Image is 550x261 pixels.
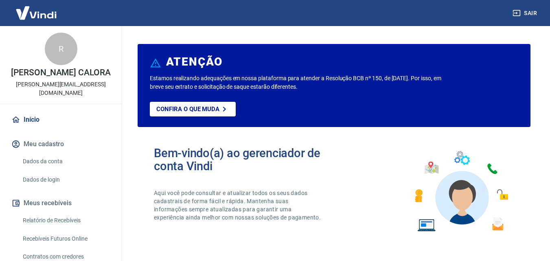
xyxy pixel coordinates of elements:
p: Estamos realizando adequações em nossa plataforma para atender a Resolução BCB nº 150, de [DATE].... [150,74,445,91]
img: Vindi [10,0,63,25]
p: Confira o que muda [156,105,219,113]
a: Dados da conta [20,153,112,170]
a: Início [10,111,112,129]
p: [PERSON_NAME] CALORA [11,68,111,77]
a: Confira o que muda [150,102,236,116]
h2: Bem-vindo(a) ao gerenciador de conta Vindi [154,147,334,173]
img: Imagem de um avatar masculino com diversos icones exemplificando as funcionalidades do gerenciado... [408,147,514,237]
p: [PERSON_NAME][EMAIL_ADDRESS][DOMAIN_NAME] [7,80,115,97]
a: Recebíveis Futuros Online [20,230,112,247]
p: Aqui você pode consultar e atualizar todos os seus dados cadastrais de forma fácil e rápida. Mant... [154,189,322,222]
button: Meu cadastro [10,135,112,153]
button: Meus recebíveis [10,194,112,212]
a: Relatório de Recebíveis [20,212,112,229]
h6: ATENÇÃO [166,58,223,66]
div: R [45,33,77,65]
button: Sair [511,6,540,21]
a: Dados de login [20,171,112,188]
